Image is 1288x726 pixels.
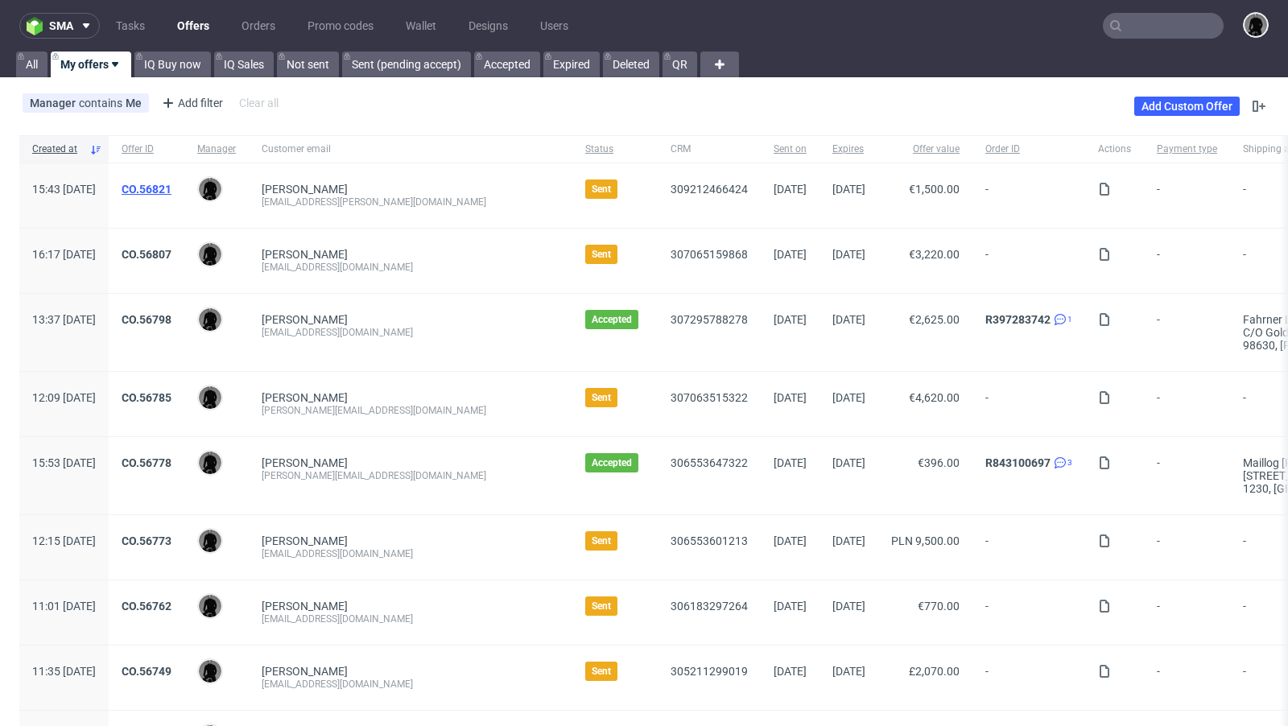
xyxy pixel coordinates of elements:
[396,13,446,39] a: Wallet
[592,665,611,678] span: Sent
[774,391,807,404] span: [DATE]
[27,17,49,35] img: logo
[891,142,960,156] span: Offer value
[985,456,1051,469] a: R843100697
[918,600,960,613] span: €770.00
[262,183,348,196] a: [PERSON_NAME]
[199,452,221,474] img: Dawid Urbanowicz
[832,248,865,261] span: [DATE]
[671,391,748,404] a: 307063515322
[262,678,559,691] div: [EMAIL_ADDRESS][DOMAIN_NAME]
[30,97,79,109] span: Manager
[262,534,348,547] a: [PERSON_NAME]
[671,183,748,196] a: 309212466424
[214,52,274,77] a: IQ Sales
[985,600,1072,625] span: -
[122,183,171,196] a: CO.56821
[262,469,559,482] div: [PERSON_NAME][EMAIL_ADDRESS][DOMAIN_NAME]
[232,13,285,39] a: Orders
[985,534,1072,560] span: -
[262,613,559,625] div: [EMAIL_ADDRESS][DOMAIN_NAME]
[891,534,960,547] span: PLN 9,500.00
[1245,14,1267,36] img: Dawid Urbanowicz
[106,13,155,39] a: Tasks
[155,90,226,116] div: Add filter
[774,142,807,156] span: Sent on
[122,665,171,678] a: CO.56749
[592,456,632,469] span: Accepted
[1157,534,1217,560] span: -
[543,52,600,77] a: Expired
[985,313,1051,326] a: R397283742
[1157,183,1217,208] span: -
[909,248,960,261] span: €3,220.00
[199,178,221,200] img: Dawid Urbanowicz
[1157,600,1217,625] span: -
[774,313,807,326] span: [DATE]
[51,52,131,77] a: My offers
[909,665,960,678] span: £2,070.00
[774,600,807,613] span: [DATE]
[199,530,221,552] img: Dawid Urbanowicz
[32,600,96,613] span: 11:01 [DATE]
[985,391,1072,417] span: -
[1067,456,1072,469] span: 3
[199,595,221,617] img: Dawid Urbanowicz
[134,52,211,77] a: IQ Buy now
[32,248,96,261] span: 16:17 [DATE]
[592,600,611,613] span: Sent
[585,142,645,156] span: Status
[909,391,960,404] span: €4,620.00
[1157,248,1217,274] span: -
[774,183,807,196] span: [DATE]
[832,313,865,326] span: [DATE]
[1134,97,1240,116] a: Add Custom Offer
[530,13,578,39] a: Users
[199,308,221,331] img: Dawid Urbanowicz
[167,13,219,39] a: Offers
[671,600,748,613] a: 306183297264
[985,142,1072,156] span: Order ID
[671,248,748,261] a: 307065159868
[122,248,171,261] a: CO.56807
[32,534,96,547] span: 12:15 [DATE]
[832,600,865,613] span: [DATE]
[262,248,348,261] a: [PERSON_NAME]
[32,456,96,469] span: 15:53 [DATE]
[262,547,559,560] div: [EMAIL_ADDRESS][DOMAIN_NAME]
[774,456,807,469] span: [DATE]
[832,665,865,678] span: [DATE]
[1067,313,1072,326] span: 1
[122,391,171,404] a: CO.56785
[32,142,83,156] span: Created at
[277,52,339,77] a: Not sent
[262,404,559,417] div: [PERSON_NAME][EMAIL_ADDRESS][DOMAIN_NAME]
[1157,665,1217,691] span: -
[1051,313,1072,326] a: 1
[592,313,632,326] span: Accepted
[832,534,865,547] span: [DATE]
[122,600,171,613] a: CO.56762
[592,391,611,404] span: Sent
[262,456,348,469] a: [PERSON_NAME]
[262,261,559,274] div: [EMAIL_ADDRESS][DOMAIN_NAME]
[1157,142,1217,156] span: Payment type
[298,13,383,39] a: Promo codes
[774,534,807,547] span: [DATE]
[663,52,697,77] a: QR
[342,52,471,77] a: Sent (pending accept)
[985,183,1072,208] span: -
[592,248,611,261] span: Sent
[122,456,171,469] a: CO.56778
[49,20,73,31] span: sma
[774,665,807,678] span: [DATE]
[909,183,960,196] span: €1,500.00
[985,665,1072,691] span: -
[32,665,96,678] span: 11:35 [DATE]
[671,142,748,156] span: CRM
[671,665,748,678] a: 305211299019
[199,660,221,683] img: Dawid Urbanowicz
[832,183,865,196] span: [DATE]
[262,600,348,613] a: [PERSON_NAME]
[1098,142,1131,156] span: Actions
